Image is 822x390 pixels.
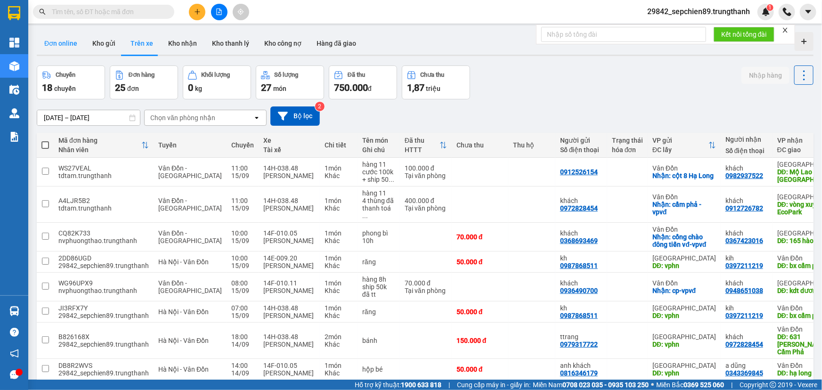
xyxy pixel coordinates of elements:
span: đ [368,85,372,92]
div: 1 món [325,164,353,172]
th: Toggle SortBy [400,133,452,158]
div: Chi tiết [325,141,353,149]
div: 0972828454 [560,204,598,212]
span: 18 [42,82,52,93]
span: Hỗ trợ kỹ thuật: [355,380,441,390]
button: Đơn online [37,32,85,55]
div: Tài xế [263,146,315,154]
div: tdtam.trungthanh [58,172,149,179]
div: phong bì 10h [362,229,395,244]
span: Vân Đồn - [GEOGRAPHIC_DATA] [158,164,222,179]
div: khách [725,164,768,172]
div: khách [725,333,768,341]
button: Kết nối tổng đài [714,27,774,42]
div: kih [725,304,768,312]
div: Mã đơn hàng [58,137,141,144]
div: 50.000 đ [456,366,504,373]
span: 750.000 [334,82,368,93]
span: question-circle [10,328,19,337]
div: [GEOGRAPHIC_DATA] [652,362,716,369]
div: 14H-038.48 [263,333,315,341]
div: [PERSON_NAME] [263,172,315,179]
div: Khác [325,369,353,377]
div: Khác [325,312,353,319]
span: 0 [188,82,193,93]
div: 29842_sepchien89.trungthanh [58,341,149,348]
div: 1 món [325,229,353,237]
div: 2DD86UGD [58,254,149,262]
div: 14F-010.05 [263,229,315,237]
div: khách [725,229,768,237]
div: 0987868511 [560,262,598,269]
div: Chọn văn phòng nhận [150,113,215,122]
div: [PERSON_NAME] [263,341,315,348]
span: Hà Nội - Vân Đồn [158,258,209,266]
button: Khối lượng0kg [183,65,251,99]
div: DB8R2WVS [58,362,149,369]
button: caret-down [800,4,816,20]
div: Vân Đồn [652,279,716,287]
div: 1 món [325,362,353,369]
span: Vân Đồn - [GEOGRAPHIC_DATA] [158,279,222,294]
span: 27 [261,82,271,93]
div: [PERSON_NAME] [263,204,315,212]
div: khách [560,197,602,204]
span: caret-down [804,8,813,16]
div: 10:00 [231,229,254,237]
button: Kho nhận [161,32,204,55]
span: | [731,380,732,390]
strong: 0708 023 035 - 0935 103 250 [562,381,649,389]
button: Bộ lọc [270,106,320,126]
div: Nhận: cẩm phả - vpvđ [652,201,716,216]
img: warehouse-icon [9,61,19,71]
div: kh [560,304,602,312]
span: Miền Nam [533,380,649,390]
div: 4 thùng đã thanh toán với lái xe [362,197,395,219]
sup: 1 [767,4,773,11]
span: Cung cấp máy in - giấy in: [457,380,530,390]
span: ... [389,176,394,183]
div: 14H-038.48 [263,304,315,312]
div: Nhân viên [58,146,141,154]
th: Toggle SortBy [54,133,154,158]
div: 70.000 đ [456,233,504,241]
div: A4LJR5B2 [58,197,149,204]
div: 0367423016 [725,237,763,244]
div: kh [560,254,602,262]
div: 14H-038.48 [263,164,315,172]
div: Chưa thu [421,72,445,78]
div: khách [560,229,602,237]
div: 0397211219 [725,262,763,269]
button: Kho công nợ [257,32,309,55]
span: 1 [768,4,772,11]
img: icon-new-feature [762,8,770,16]
span: 25 [115,82,125,93]
div: 14:00 [231,362,254,369]
div: nvphuongthao.trungthanh [58,237,149,244]
div: [PERSON_NAME] [263,312,315,319]
span: file-add [216,8,222,15]
div: Xe [263,137,315,144]
div: Người nhận [725,136,768,143]
span: chuyến [54,85,76,92]
img: solution-icon [9,132,19,142]
img: warehouse-icon [9,108,19,118]
div: 1 món [325,254,353,262]
div: 50.000 đ [456,258,504,266]
div: 1 món [325,197,353,204]
span: | [448,380,450,390]
div: Trạng thái [612,137,643,144]
div: Khác [325,341,353,348]
span: Hà Nội - Vân Đồn [158,308,209,316]
div: Đơn hàng [129,72,155,78]
div: Khác [325,204,353,212]
img: logo-vxr [8,6,20,20]
div: 10:00 [231,254,254,262]
div: [GEOGRAPHIC_DATA] [652,304,716,312]
span: Hà Nội - Vân Đồn [158,337,209,344]
div: 15/09 [231,287,254,294]
div: 0368693469 [560,237,598,244]
div: 14/09 [231,341,254,348]
div: tdtam.trungthanh [58,204,149,212]
div: [GEOGRAPHIC_DATA] [652,254,716,262]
